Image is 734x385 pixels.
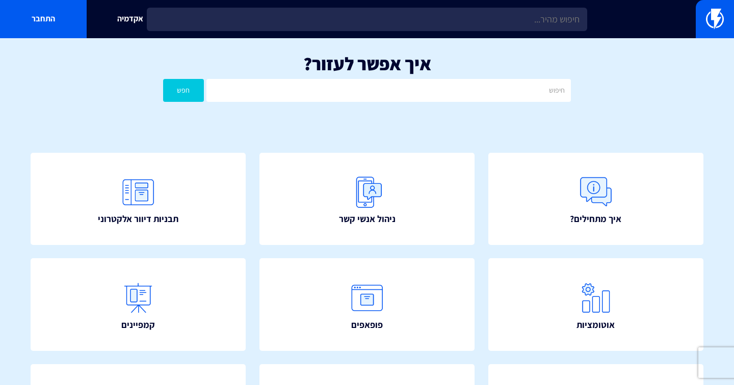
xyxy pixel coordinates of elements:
[98,212,178,226] span: תבניות דיוור אלקטרוני
[206,79,571,102] input: חיפוש
[488,153,703,245] a: איך מתחילים?
[570,212,621,226] span: איך מתחילים?
[31,258,246,350] a: קמפיינים
[576,318,615,332] span: אוטומציות
[147,8,587,31] input: חיפוש מהיר...
[488,258,703,350] a: אוטומציות
[259,153,475,245] a: ניהול אנשי קשר
[339,212,396,226] span: ניהול אנשי קשר
[121,318,155,332] span: קמפיינים
[31,153,246,245] a: תבניות דיוור אלקטרוני
[15,53,719,74] h1: איך אפשר לעזור?
[351,318,383,332] span: פופאפים
[259,258,475,350] a: פופאפים
[163,79,204,102] button: חפש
